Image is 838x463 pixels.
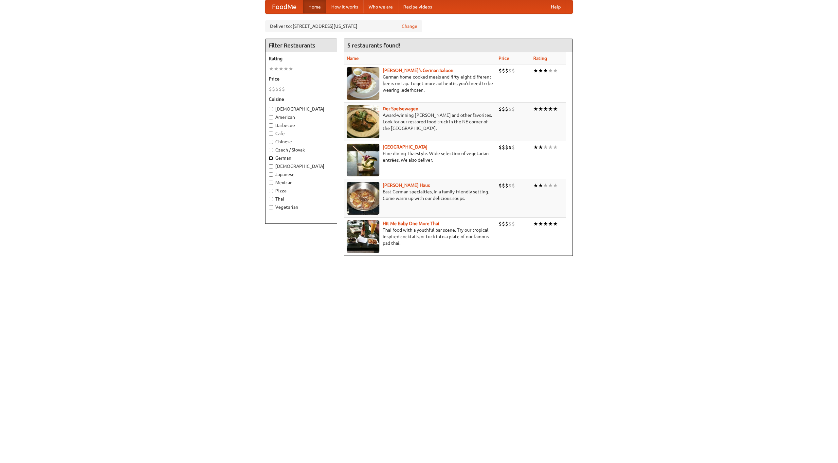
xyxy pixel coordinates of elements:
a: Recipe videos [398,0,437,13]
a: [PERSON_NAME] Haus [383,183,430,188]
img: satay.jpg [347,144,379,176]
label: Mexican [269,179,334,186]
li: ★ [548,67,553,74]
input: American [269,115,273,119]
a: Home [303,0,326,13]
input: Pizza [269,189,273,193]
li: ★ [553,220,558,227]
li: ★ [279,65,283,72]
label: Czech / Slovak [269,147,334,153]
a: Price [499,56,509,61]
a: Hit Me Baby One More Thai [383,221,439,226]
img: speisewagen.jpg [347,105,379,138]
img: esthers.jpg [347,67,379,100]
li: ★ [538,144,543,151]
input: Vegetarian [269,205,273,209]
li: $ [272,85,275,93]
li: $ [275,85,279,93]
li: $ [512,220,515,227]
a: Who we are [363,0,398,13]
li: $ [508,105,512,113]
li: $ [499,105,502,113]
img: babythai.jpg [347,220,379,253]
label: Vegetarian [269,204,334,210]
li: ★ [553,182,558,189]
li: ★ [553,144,558,151]
li: $ [512,67,515,74]
li: $ [499,144,502,151]
input: Mexican [269,181,273,185]
li: ★ [533,220,538,227]
p: Award-winning [PERSON_NAME] and other favorites. Look for our restored food truck in the NE corne... [347,112,493,132]
li: $ [279,85,282,93]
label: Chinese [269,138,334,145]
li: ★ [269,65,274,72]
li: $ [505,144,508,151]
li: ★ [283,65,288,72]
p: Thai food with a youthful bar scene. Try our tropical inspired cocktails, or tuck into a plate of... [347,227,493,246]
label: Pizza [269,187,334,194]
label: Barbecue [269,122,334,129]
input: [DEMOGRAPHIC_DATA] [269,107,273,111]
li: ★ [548,105,553,113]
label: Thai [269,196,334,202]
p: East German specialties, in a family-friendly setting. Come warm up with our delicious soups. [347,188,493,202]
input: Chinese [269,140,273,144]
li: $ [505,220,508,227]
li: $ [502,67,505,74]
input: Czech / Slovak [269,148,273,152]
a: [PERSON_NAME]'s German Saloon [383,68,453,73]
li: ★ [553,67,558,74]
li: ★ [538,182,543,189]
li: $ [499,182,502,189]
label: [DEMOGRAPHIC_DATA] [269,163,334,169]
li: ★ [543,182,548,189]
a: [GEOGRAPHIC_DATA] [383,144,428,150]
input: German [269,156,273,160]
li: ★ [553,105,558,113]
li: $ [508,182,512,189]
li: $ [282,85,285,93]
a: Rating [533,56,547,61]
li: $ [512,105,515,113]
li: ★ [533,105,538,113]
li: ★ [533,182,538,189]
li: $ [512,182,515,189]
li: $ [508,67,512,74]
input: Barbecue [269,123,273,128]
input: [DEMOGRAPHIC_DATA] [269,164,273,169]
a: Name [347,56,359,61]
li: $ [505,67,508,74]
a: Change [402,23,417,29]
input: Japanese [269,172,273,177]
h5: Rating [269,55,334,62]
li: ★ [548,182,553,189]
p: German home-cooked meals and fifty-eight different beers on tap. To get more authentic, you'd nee... [347,74,493,93]
li: ★ [538,67,543,74]
a: Help [546,0,566,13]
li: $ [502,182,505,189]
li: ★ [543,105,548,113]
h5: Cuisine [269,96,334,102]
li: $ [499,67,502,74]
li: $ [505,182,508,189]
input: Cafe [269,132,273,136]
a: How it works [326,0,363,13]
label: [DEMOGRAPHIC_DATA] [269,106,334,112]
li: ★ [274,65,279,72]
li: ★ [543,220,548,227]
h4: Filter Restaurants [265,39,337,52]
label: Cafe [269,130,334,137]
a: FoodMe [265,0,303,13]
li: $ [269,85,272,93]
li: ★ [538,220,543,227]
ng-pluralize: 5 restaurants found! [347,42,400,48]
a: Der Speisewagen [383,106,418,111]
label: Japanese [269,171,334,178]
li: ★ [543,144,548,151]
